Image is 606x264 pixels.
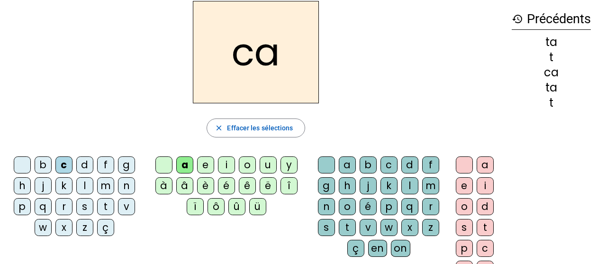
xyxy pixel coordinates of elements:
[368,240,387,257] div: en
[197,156,214,173] div: e
[318,177,335,194] div: g
[512,67,591,78] div: ca
[512,97,591,109] div: t
[55,198,72,215] div: r
[380,177,398,194] div: k
[97,177,114,194] div: m
[477,240,494,257] div: c
[187,198,204,215] div: ï
[208,198,225,215] div: ô
[401,198,418,215] div: q
[228,198,245,215] div: û
[176,156,193,173] div: a
[239,177,256,194] div: ê
[318,198,335,215] div: n
[218,156,235,173] div: i
[339,198,356,215] div: o
[76,156,93,173] div: d
[97,156,114,173] div: f
[280,177,298,194] div: î
[512,9,591,30] h3: Précédents
[360,219,377,236] div: v
[391,240,410,257] div: on
[422,156,439,173] div: f
[512,13,523,25] mat-icon: history
[176,177,193,194] div: â
[76,219,93,236] div: z
[260,177,277,194] div: ë
[380,156,398,173] div: c
[339,177,356,194] div: h
[347,240,364,257] div: ç
[118,198,135,215] div: v
[512,52,591,63] div: t
[512,36,591,48] div: ta
[35,219,52,236] div: w
[118,177,135,194] div: n
[260,156,277,173] div: u
[477,219,494,236] div: t
[97,198,114,215] div: t
[456,219,473,236] div: s
[339,156,356,173] div: a
[118,156,135,173] div: g
[360,198,377,215] div: é
[422,177,439,194] div: m
[401,219,418,236] div: x
[97,219,114,236] div: ç
[55,177,72,194] div: k
[422,198,439,215] div: r
[215,124,223,132] mat-icon: close
[422,219,439,236] div: z
[14,198,31,215] div: p
[155,177,172,194] div: à
[360,177,377,194] div: j
[76,177,93,194] div: l
[35,156,52,173] div: b
[380,219,398,236] div: w
[193,1,319,103] h2: ca
[14,177,31,194] div: h
[35,198,52,215] div: q
[339,219,356,236] div: t
[249,198,266,215] div: ü
[456,240,473,257] div: p
[76,198,93,215] div: s
[401,156,418,173] div: d
[218,177,235,194] div: é
[55,219,72,236] div: x
[456,177,473,194] div: e
[227,122,293,134] span: Effacer les sélections
[55,156,72,173] div: c
[477,198,494,215] div: d
[318,219,335,236] div: s
[380,198,398,215] div: p
[360,156,377,173] div: b
[477,177,494,194] div: i
[207,118,305,137] button: Effacer les sélections
[197,177,214,194] div: è
[477,156,494,173] div: a
[239,156,256,173] div: o
[280,156,298,173] div: y
[35,177,52,194] div: j
[401,177,418,194] div: l
[456,198,473,215] div: o
[512,82,591,93] div: ta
